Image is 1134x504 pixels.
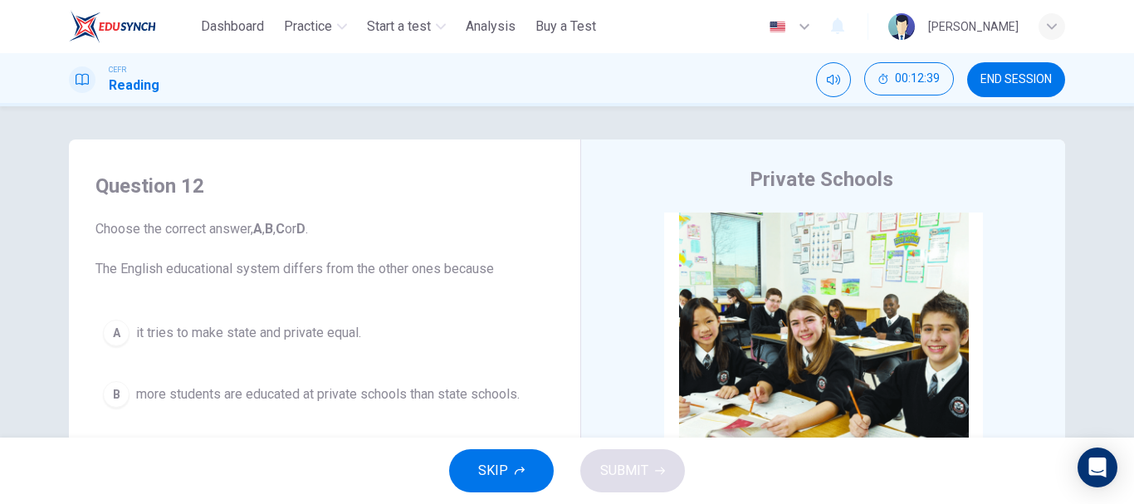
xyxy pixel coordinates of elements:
[750,166,893,193] h4: Private Schools
[767,21,788,33] img: en
[103,381,130,408] div: B
[95,173,554,199] h4: Question 12
[265,221,273,237] b: B
[136,323,361,343] span: it tries to make state and private equal.
[967,62,1065,97] button: END SESSION
[895,72,940,86] span: 00:12:39
[253,221,262,237] b: A
[103,320,130,346] div: A
[459,12,522,42] button: Analysis
[449,449,554,492] button: SKIP
[1078,448,1117,487] div: Open Intercom Messenger
[529,12,603,42] button: Buy a Test
[95,374,554,415] button: Bmore students are educated at private schools than state schools.
[466,17,516,37] span: Analysis
[201,17,264,37] span: Dashboard
[276,221,285,237] b: C
[194,12,271,42] button: Dashboard
[69,10,194,43] a: ELTC logo
[109,64,126,76] span: CEFR
[95,312,554,354] button: Ait tries to make state and private equal.
[888,13,915,40] img: Profile picture
[864,62,954,95] button: 00:12:39
[928,17,1019,37] div: [PERSON_NAME]
[816,62,851,97] div: Mute
[360,12,452,42] button: Start a test
[277,12,354,42] button: Practice
[367,17,431,37] span: Start a test
[95,435,554,477] button: Cit contributes to creating a class system within society.
[535,17,596,37] span: Buy a Test
[69,10,156,43] img: ELTC logo
[95,219,554,279] span: Choose the correct answer, , , or . The English educational system differs from the other ones be...
[136,384,520,404] span: more students are educated at private schools than state schools.
[284,17,332,37] span: Practice
[296,221,305,237] b: D
[478,459,508,482] span: SKIP
[864,62,954,97] div: Hide
[980,73,1052,86] span: END SESSION
[109,76,159,95] h1: Reading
